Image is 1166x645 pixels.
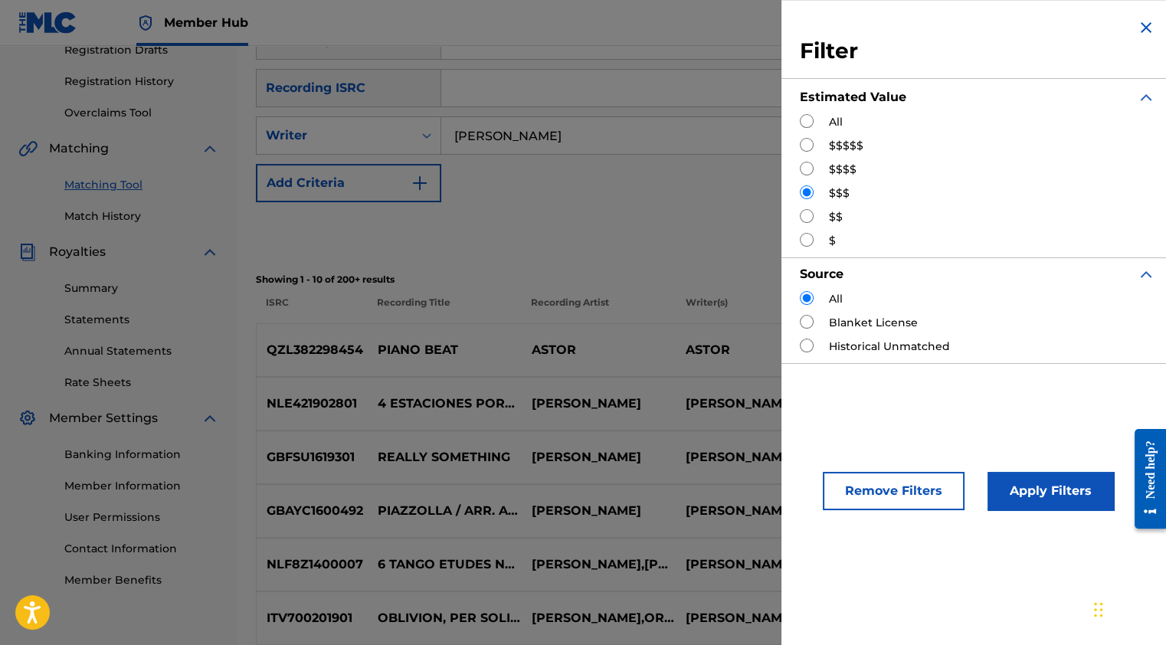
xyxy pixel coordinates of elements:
[368,609,522,627] p: OBLIVION, PER SOLISTA E ORCHESTRA D'ARCHI
[675,448,829,467] p: [PERSON_NAME]
[256,296,367,323] p: ISRC
[521,609,675,627] p: [PERSON_NAME],ORCHESTRA DA CAMERA ITALIANA
[367,296,521,323] p: Recording Title
[1123,417,1166,540] iframe: Resource Center
[64,208,219,224] a: Match History
[64,312,219,328] a: Statements
[675,555,829,574] p: [PERSON_NAME]
[800,38,1155,65] h3: Filter
[64,74,219,90] a: Registration History
[800,90,906,104] strong: Estimated Value
[675,296,829,323] p: Writer(s)
[411,174,429,192] img: 9d2ae6d4665cec9f34b9.svg
[521,395,675,413] p: [PERSON_NAME]
[829,138,863,154] label: $$$$$
[256,273,1148,286] p: Showing 1 - 10 of 200+ results
[64,280,219,296] a: Summary
[64,42,219,58] a: Registration Drafts
[368,555,522,574] p: 6 TANGO ETUDES NO.4. - LENTO - MEDITATIVO FOR (ALTO) FLUTE SOLO
[829,162,856,178] label: $$$$
[800,267,843,281] strong: Source
[1094,587,1103,633] div: Arrastrar
[257,448,368,467] p: GBFSU1619301
[829,209,843,225] label: $$
[257,555,368,574] p: NLF8Z1400007
[368,448,522,467] p: REALLY SOMETHING
[164,14,248,31] span: Member Hub
[64,447,219,463] a: Banking Information
[64,509,219,525] a: User Permissions
[675,395,829,413] p: [PERSON_NAME], [PERSON_NAME]
[136,14,155,32] img: Top Rightsholder
[64,375,219,391] a: Rate Sheets
[257,395,368,413] p: NLE421902801
[823,472,965,510] button: Remove Filters
[256,21,1148,264] form: Search Form
[521,502,675,520] p: [PERSON_NAME]
[987,472,1114,510] button: Apply Filters
[1089,571,1166,645] div: Widget de chat
[256,164,441,202] button: Add Criteria
[49,243,106,261] span: Royalties
[521,448,675,467] p: [PERSON_NAME]
[64,343,219,359] a: Annual Statements
[266,126,404,145] div: Writer
[49,409,158,427] span: Member Settings
[521,341,675,359] p: ASTOR
[829,114,843,130] label: All
[521,296,675,323] p: Recording Artist
[18,139,38,158] img: Matching
[257,341,368,359] p: QZL382298454
[368,502,522,520] p: PIAZZOLLA / ARR. ASSAD: ESTACIONES PORTEÑAS: NO. 3, PRIMAVERA PORTEÑA
[829,291,843,307] label: All
[1137,265,1155,283] img: expand
[64,105,219,121] a: Overclaims Tool
[257,609,368,627] p: ITV700201901
[64,572,219,588] a: Member Benefits
[201,139,219,158] img: expand
[368,395,522,413] p: 4 ESTACIONES PORTEÑAS (ARR. P. [PERSON_NAME] FOR VIOLIN & ORCHESTRA): III. PRIMAVERA PORTEÑA
[1137,88,1155,106] img: expand
[257,502,368,520] p: GBAYC1600492
[18,409,37,427] img: Member Settings
[49,139,109,158] span: Matching
[64,541,219,557] a: Contact Information
[521,555,675,574] p: [PERSON_NAME],[PERSON_NAME] VAN DEN END
[1137,18,1155,37] img: close
[18,243,37,261] img: Royalties
[1089,571,1166,645] iframe: Chat Widget
[829,339,950,355] label: Historical Unmatched
[675,502,829,520] p: [PERSON_NAME]
[201,409,219,427] img: expand
[675,609,829,627] p: [PERSON_NAME]
[829,315,918,331] label: Blanket License
[829,233,836,249] label: $
[18,11,77,34] img: MLC Logo
[201,243,219,261] img: expand
[829,185,850,201] label: $$$
[64,478,219,494] a: Member Information
[368,341,522,359] p: PIANO BEAT
[675,341,829,359] p: ASTOR
[64,177,219,193] a: Matching Tool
